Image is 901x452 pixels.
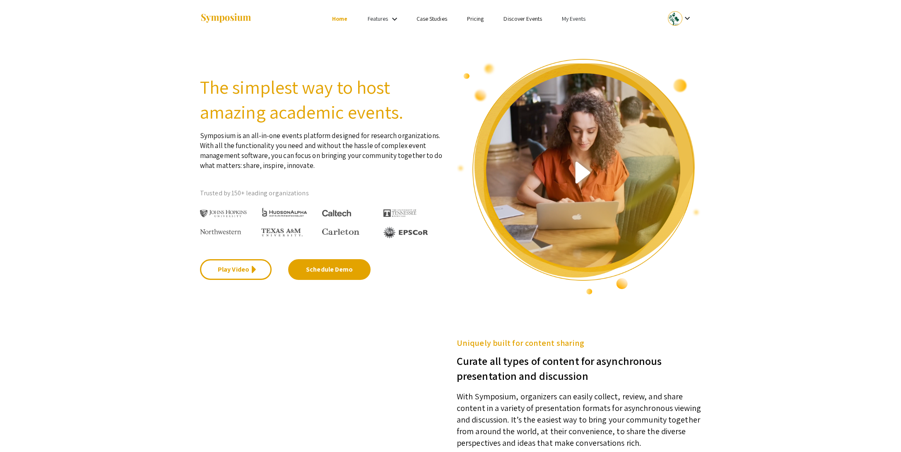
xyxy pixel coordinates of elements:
[322,210,351,217] img: Caltech
[390,14,400,24] mat-icon: Expand Features list
[457,349,701,383] h3: Curate all types of content for asynchronous presentation and discussion
[332,15,347,22] a: Home
[261,228,303,237] img: Texas A&M University
[659,9,701,28] button: Expand account dropdown
[457,337,701,349] h5: Uniquely built for content sharing
[368,15,388,22] a: Features
[383,226,429,238] img: EPSCOR
[200,187,444,199] p: Trusted by 150+ leading organizations
[200,13,252,24] img: Symposium by ForagerOne
[6,415,35,446] iframe: Chat
[457,383,701,449] p: With Symposium, organizers can easily collect, review, and share content in a variety of presenta...
[200,259,272,280] a: Play Video
[562,15,585,22] a: My Events
[200,210,247,218] img: Johns Hopkins University
[200,124,444,170] p: Symposium is an all-in-one events platform designed for research organizations. With all the func...
[261,207,308,217] img: HudsonAlpha
[682,13,692,23] mat-icon: Expand account dropdown
[200,229,241,234] img: Northwestern
[200,75,444,124] h2: The simplest way to host amazing academic events.
[457,58,701,295] img: video overview of Symposium
[383,209,417,217] img: The University of Tennessee
[288,259,371,280] a: Schedule Demo
[503,15,542,22] a: Discover Events
[322,228,359,235] img: Carleton
[467,15,484,22] a: Pricing
[417,15,447,22] a: Case Studies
